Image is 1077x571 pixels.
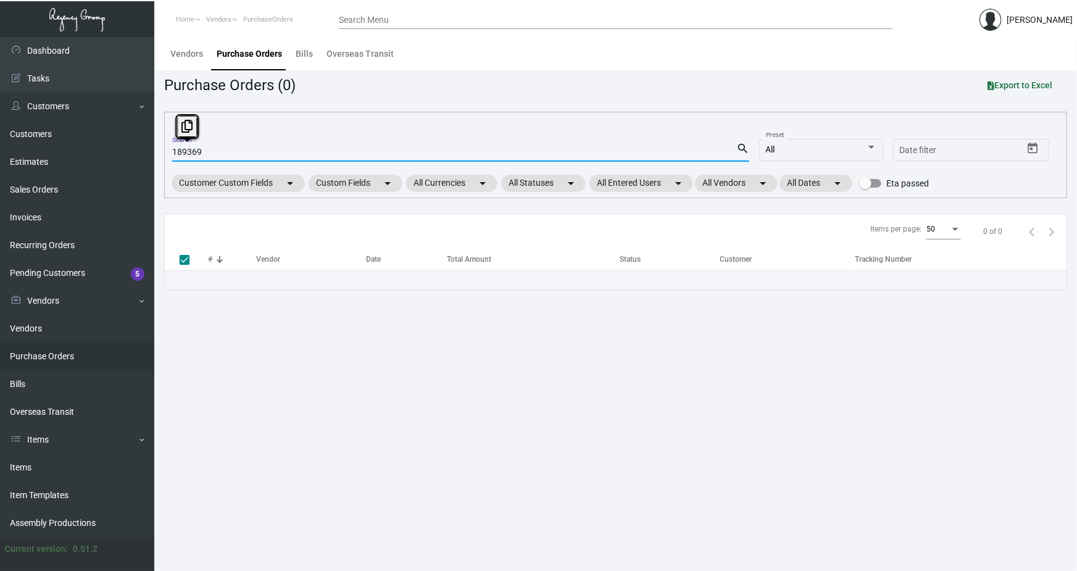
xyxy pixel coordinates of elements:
[870,223,921,235] div: Items per page:
[5,543,68,556] div: Current version:
[73,543,98,556] div: 0.51.2
[217,48,282,60] div: Purchase Orders
[720,254,752,265] div: Customer
[206,15,231,23] span: Vendors
[406,175,497,192] mat-chip: All Currencies
[501,175,586,192] mat-chip: All Statuses
[830,176,845,191] mat-icon: arrow_drop_down
[243,15,293,23] span: PurchaseOrders
[988,80,1052,90] span: Export to Excel
[736,141,749,156] mat-icon: search
[1023,139,1043,159] button: Open calendar
[855,254,1067,265] div: Tracking Number
[170,48,203,60] div: Vendors
[855,254,912,265] div: Tracking Number
[1042,222,1062,241] button: Next page
[983,226,1002,237] div: 0 of 0
[475,176,490,191] mat-icon: arrow_drop_down
[181,120,193,133] i: Copy
[589,175,693,192] mat-chip: All Entered Users
[978,74,1062,96] button: Export to Excel
[366,254,381,265] div: Date
[176,15,194,23] span: Home
[326,48,394,60] div: Overseas Transit
[886,176,929,191] span: Eta passed
[926,225,961,234] mat-select: Items per page:
[1022,222,1042,241] button: Previous page
[780,175,852,192] mat-chip: All Dates
[766,144,775,154] span: All
[720,254,855,265] div: Customer
[695,175,778,192] mat-chip: All Vendors
[979,9,1002,31] img: admin@bootstrapmaster.com
[256,254,280,265] div: Vendor
[309,175,402,192] mat-chip: Custom Fields
[447,254,620,265] div: Total Amount
[620,254,641,265] div: Status
[900,146,938,156] input: Start date
[366,254,447,265] div: Date
[563,176,578,191] mat-icon: arrow_drop_down
[949,146,1008,156] input: End date
[620,254,720,265] div: Status
[926,225,935,233] span: 50
[447,254,491,265] div: Total Amount
[671,176,686,191] mat-icon: arrow_drop_down
[164,74,296,96] div: Purchase Orders (0)
[296,48,313,60] div: Bills
[208,254,256,265] div: #
[755,176,770,191] mat-icon: arrow_drop_down
[208,254,212,265] div: #
[380,176,395,191] mat-icon: arrow_drop_down
[256,254,366,265] div: Vendor
[283,176,297,191] mat-icon: arrow_drop_down
[1007,14,1073,27] div: [PERSON_NAME]
[172,175,305,192] mat-chip: Customer Custom Fields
